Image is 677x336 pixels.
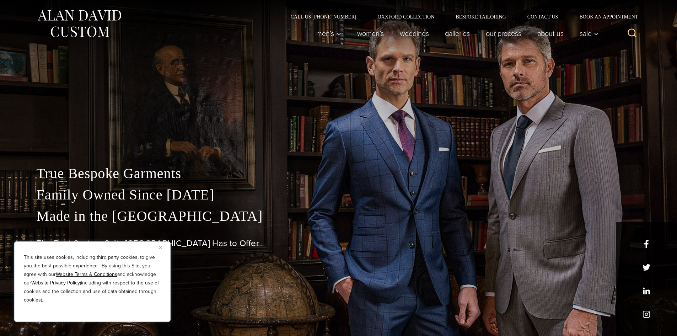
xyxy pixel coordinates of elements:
a: Book an Appointment [569,14,640,19]
span: Men’s [316,30,341,37]
a: About Us [529,26,571,41]
img: Close [159,246,162,249]
nav: Secondary Navigation [280,14,641,19]
h1: The Best Custom Suits [GEOGRAPHIC_DATA] Has to Offer [37,238,641,249]
span: Sale [580,30,599,37]
img: Alan David Custom [37,8,122,39]
a: Galleries [437,26,478,41]
a: Our Process [478,26,529,41]
button: View Search Form [624,25,641,42]
a: weddings [392,26,437,41]
a: Women’s [349,26,392,41]
a: Call Us [PHONE_NUMBER] [280,14,367,19]
a: Bespoke Tailoring [445,14,516,19]
a: Website Terms & Conditions [56,271,117,278]
a: Oxxford Collection [367,14,445,19]
button: Close [159,243,167,252]
p: This site uses cookies, including third party cookies, to give you the best possible experience. ... [24,253,161,304]
p: True Bespoke Garments Family Owned Since [DATE] Made in the [GEOGRAPHIC_DATA] [37,163,641,227]
a: Contact Us [517,14,569,19]
nav: Primary Navigation [308,26,602,41]
a: Website Privacy Policy [31,279,80,287]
